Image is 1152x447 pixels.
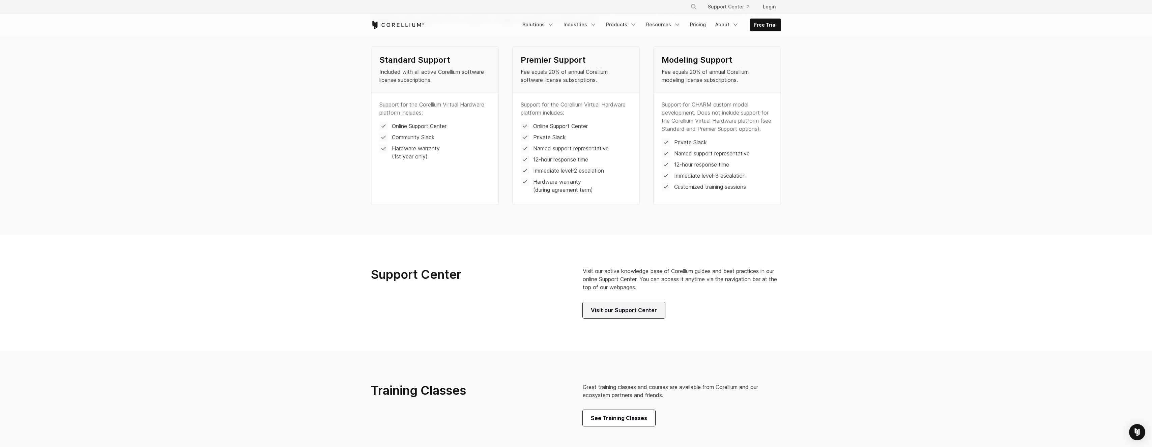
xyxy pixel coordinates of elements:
li: Customized training sessions [662,183,773,191]
li: Online Support Center [521,122,632,130]
li: Named support representative [662,149,773,158]
h3: Support Center [371,267,544,282]
p: Visit our active knowledge base of Corellium guides and best practices in our online Support Cent... [583,267,781,291]
a: Solutions [518,19,558,31]
li: Immediate level-3 escalation [662,172,773,180]
a: Corellium Home [371,21,425,29]
a: Login [757,1,781,13]
li: Hardware warranty (during agreement term) [521,178,632,194]
a: About [711,19,743,31]
a: Support Center [702,1,755,13]
span: Great training classes and courses are available from Corellium and our ecosystem partners and fr... [583,384,758,398]
li: Private Slack [662,138,773,147]
div: Navigation Menu [518,19,781,31]
button: Search [688,1,700,13]
li: Community Slack [379,133,490,142]
a: Resources [642,19,685,31]
span: Visit our Support Center [591,306,657,314]
li: Named support representative [521,144,632,153]
p: Support for the Corellium Virtual Hardware platform includes: [521,100,632,117]
h3: Training Classes [371,383,544,398]
li: Immediate level-2 escalation [521,167,632,175]
p: Included with all active Corellium software license subscriptions. [379,68,490,84]
div: Open Intercom Messenger [1129,424,1145,440]
a: Free Trial [750,19,781,31]
h4: Modeling Support [662,55,773,65]
h4: Premier Support [521,55,632,65]
p: Support for CHARM custom model development. Does not include support for the Corellium Virtual Ha... [662,100,773,133]
div: Navigation Menu [682,1,781,13]
li: 12-hour response time [521,155,632,164]
p: Fee equals 20% of annual Corellium software license subscriptions. [521,68,632,84]
span: See Training Classes [591,414,647,422]
li: Private Slack [521,133,632,142]
p: Fee equals 20% of annual Corellium modeling license subscriptions. [662,68,773,84]
li: Hardware warranty (1st year only) [379,144,490,160]
li: Online Support Center [379,122,490,130]
a: Pricing [686,19,710,31]
a: See Training Classes [583,410,655,426]
p: Support for the Corellium Virtual Hardware platform includes: [379,100,490,117]
li: 12-hour response time [662,160,773,169]
a: Products [602,19,641,31]
h4: Standard Support [379,55,490,65]
a: Visit our Support Center [583,302,665,318]
a: Industries [559,19,601,31]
